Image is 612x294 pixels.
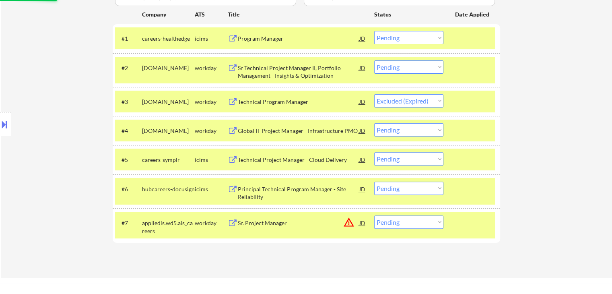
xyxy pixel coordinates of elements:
div: Sr Technical Project Manager II, Portfolio Management - Insights & Optimization [238,64,359,80]
div: icims [195,156,228,164]
div: workday [195,219,228,227]
div: icims [195,35,228,43]
div: #7 [122,219,136,227]
div: Technical Program Manager [238,98,359,106]
div: careers-symplr [142,156,195,164]
div: Status [374,7,443,21]
div: [DOMAIN_NAME] [142,127,195,135]
div: JD [359,152,367,167]
div: Company [142,10,195,19]
div: workday [195,64,228,72]
div: JD [359,94,367,109]
div: JD [359,182,367,196]
div: Technical Project Manager - Cloud Delivery [238,156,359,164]
div: Sr. Project Manager [238,219,359,227]
div: [DOMAIN_NAME] [142,98,195,106]
div: workday [195,127,228,135]
div: icims [195,185,228,193]
div: workday [195,98,228,106]
div: appliedis.wd5.ais_careers [142,219,195,235]
div: careers-healthedge [142,35,195,43]
div: Date Applied [455,10,490,19]
div: Principal Technical Program Manager - Site Reliability [238,185,359,201]
div: JD [359,31,367,46]
div: JD [359,60,367,75]
button: warning_amber [343,217,354,228]
div: Title [228,10,367,19]
div: JD [359,215,367,230]
div: ATS [195,10,228,19]
div: #1 [122,35,136,43]
div: hubcareers-docusign [142,185,195,193]
div: [DOMAIN_NAME] [142,64,195,72]
div: Global IT Project Manager - Infrastructure PMO [238,127,359,135]
div: JD [359,123,367,138]
div: Program Manager [238,35,359,43]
